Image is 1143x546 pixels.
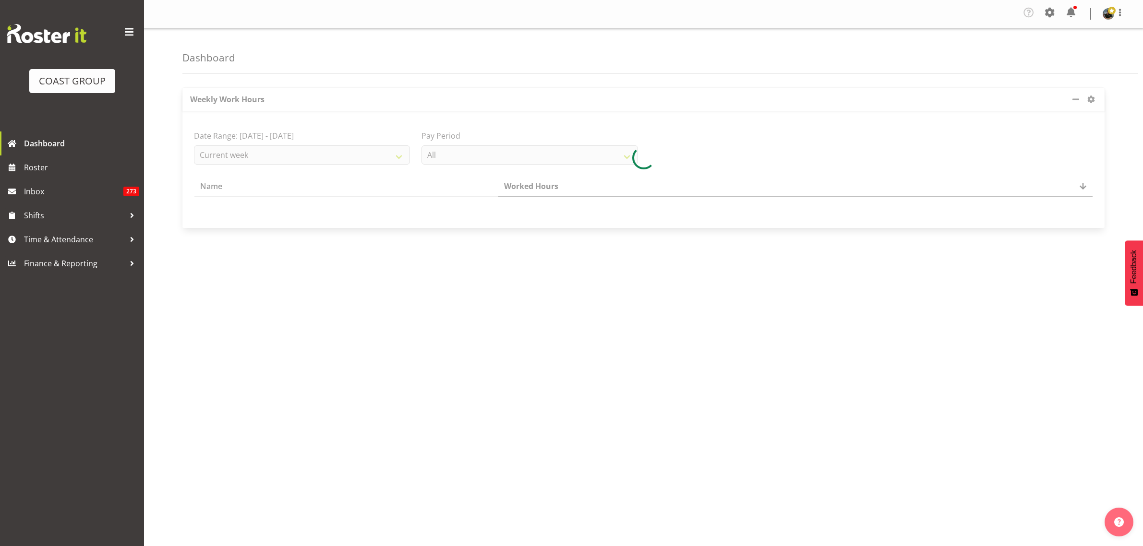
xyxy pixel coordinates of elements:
[24,208,125,223] span: Shifts
[39,74,106,88] div: COAST GROUP
[24,232,125,247] span: Time & Attendance
[1114,517,1124,527] img: help-xxl-2.png
[182,52,235,63] h4: Dashboard
[24,136,139,151] span: Dashboard
[123,187,139,196] span: 273
[24,184,123,199] span: Inbox
[24,160,139,175] span: Roster
[1125,240,1143,306] button: Feedback - Show survey
[1103,8,1114,20] img: abe-denton65321ee68e143815db86bfb5b039cb77.png
[24,256,125,271] span: Finance & Reporting
[1130,250,1138,284] span: Feedback
[7,24,86,43] img: Rosterit website logo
